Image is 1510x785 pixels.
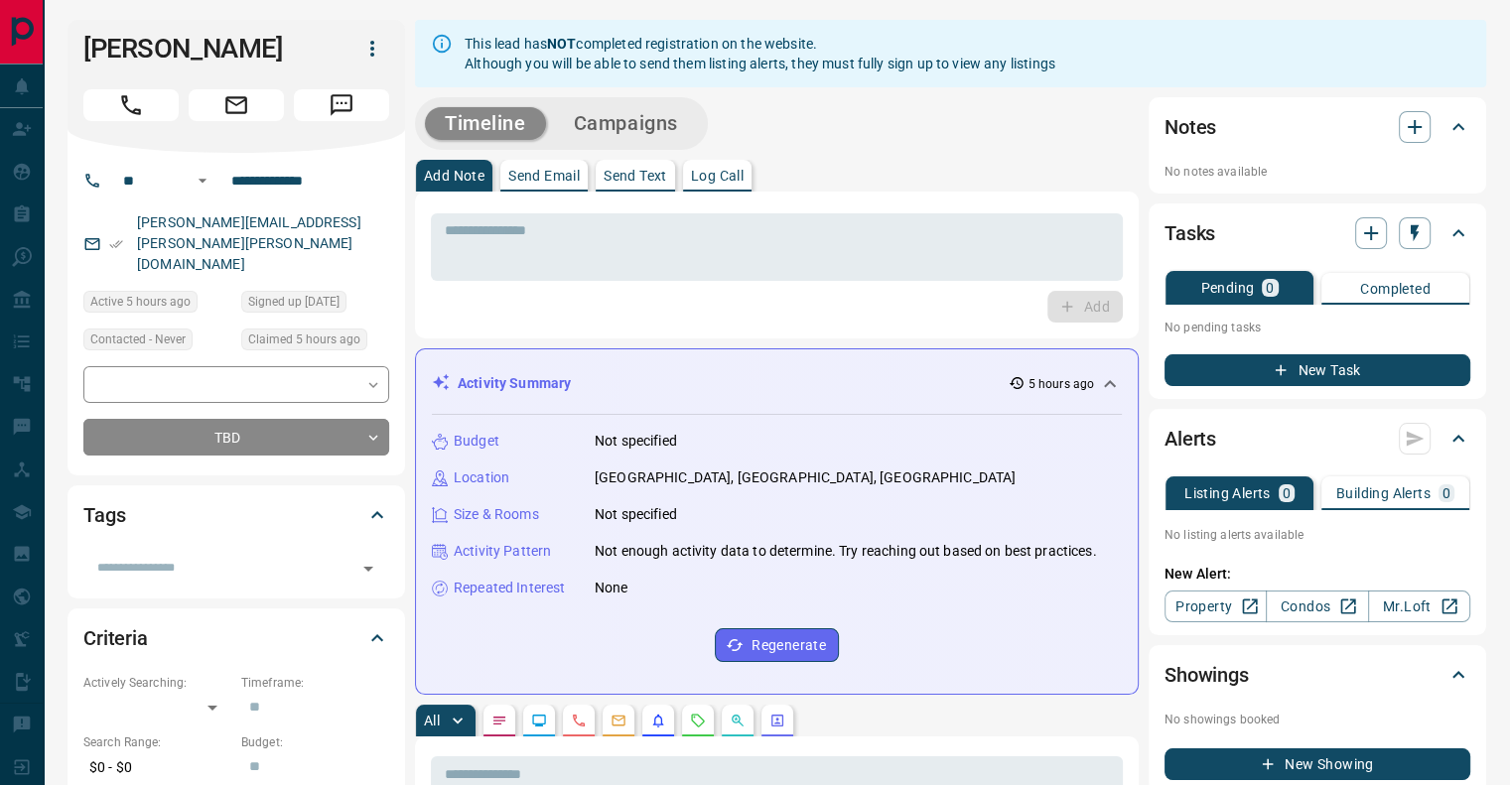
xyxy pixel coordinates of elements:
[730,713,746,728] svg: Opportunities
[1165,659,1249,691] h2: Showings
[354,555,382,583] button: Open
[248,292,340,312] span: Signed up [DATE]
[137,214,361,272] a: [PERSON_NAME][EMAIL_ADDRESS][PERSON_NAME][PERSON_NAME][DOMAIN_NAME]
[248,329,360,349] span: Claimed 5 hours ago
[595,431,677,452] p: Not specified
[83,733,231,751] p: Search Range:
[1165,423,1216,455] h2: Alerts
[1165,217,1215,249] h2: Tasks
[1029,375,1094,393] p: 5 hours ago
[465,26,1055,81] div: This lead has completed registration on the website. Although you will be able to send them listi...
[1184,486,1271,500] p: Listing Alerts
[424,714,440,727] p: All
[1442,486,1450,500] p: 0
[715,628,839,662] button: Regenerate
[650,713,666,728] svg: Listing Alerts
[90,292,191,312] span: Active 5 hours ago
[1165,590,1267,622] a: Property
[1360,282,1431,296] p: Completed
[83,622,148,654] h2: Criteria
[691,169,744,183] p: Log Call
[604,169,667,183] p: Send Text
[83,419,389,456] div: TBD
[769,713,785,728] svg: Agent Actions
[595,504,677,525] p: Not specified
[454,504,539,525] p: Size & Rooms
[1165,651,1470,699] div: Showings
[1165,209,1470,257] div: Tasks
[1165,354,1470,386] button: New Task
[508,169,580,183] p: Send Email
[454,431,499,452] p: Budget
[83,33,326,65] h1: [PERSON_NAME]
[571,713,587,728] svg: Calls
[458,373,571,394] p: Activity Summary
[1165,111,1216,143] h2: Notes
[454,467,509,488] p: Location
[241,674,389,692] p: Timeframe:
[690,713,706,728] svg: Requests
[1165,564,1470,585] p: New Alert:
[241,328,389,356] div: Sun Sep 14 2025
[83,674,231,692] p: Actively Searching:
[595,541,1097,562] p: Not enough activity data to determine. Try reaching out based on best practices.
[554,107,698,140] button: Campaigns
[90,329,186,349] span: Contacted - Never
[241,733,389,751] p: Budget:
[424,169,484,183] p: Add Note
[294,89,389,121] span: Message
[189,89,284,121] span: Email
[1165,415,1470,462] div: Alerts
[83,751,231,784] p: $0 - $0
[109,237,123,251] svg: Email Verified
[83,614,389,662] div: Criteria
[83,491,389,539] div: Tags
[1368,590,1470,622] a: Mr.Loft
[491,713,507,728] svg: Notes
[547,36,576,52] strong: NOT
[241,291,389,319] div: Wed Sep 03 2025
[83,499,125,531] h2: Tags
[1336,486,1431,500] p: Building Alerts
[83,89,179,121] span: Call
[425,107,546,140] button: Timeline
[1266,281,1274,295] p: 0
[1266,590,1368,622] a: Condos
[432,365,1122,402] div: Activity Summary5 hours ago
[531,713,547,728] svg: Lead Browsing Activity
[595,467,1016,488] p: [GEOGRAPHIC_DATA], [GEOGRAPHIC_DATA], [GEOGRAPHIC_DATA]
[1200,281,1254,295] p: Pending
[454,578,565,598] p: Repeated Interest
[1165,163,1470,181] p: No notes available
[1283,486,1291,500] p: 0
[1165,711,1470,728] p: No showings booked
[83,291,231,319] div: Sun Sep 14 2025
[595,578,628,598] p: None
[1165,313,1470,342] p: No pending tasks
[191,169,214,193] button: Open
[1165,748,1470,780] button: New Showing
[454,541,551,562] p: Activity Pattern
[1165,526,1470,544] p: No listing alerts available
[1165,103,1470,151] div: Notes
[611,713,626,728] svg: Emails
